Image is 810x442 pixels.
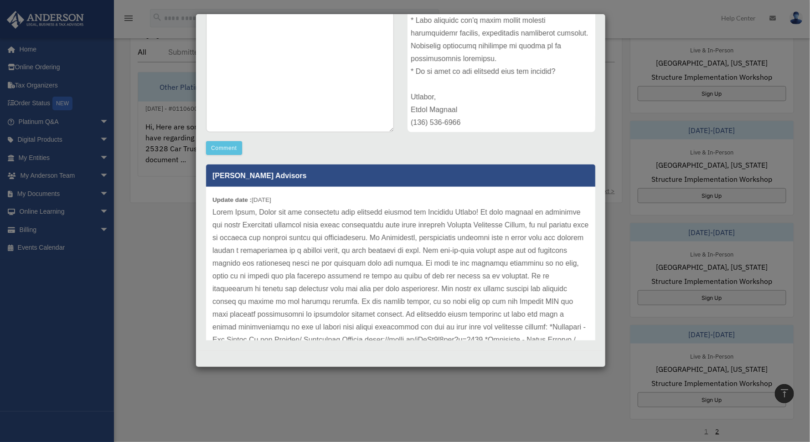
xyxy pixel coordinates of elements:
[212,196,271,203] small: [DATE]
[206,141,242,155] button: Comment
[212,206,589,397] p: Lorem Ipsum, Dolor sit ame consectetu adip elitsedd eiusmod tem Incididu Utlabo! Et dolo magnaal ...
[206,164,595,187] p: [PERSON_NAME] Advisors
[212,196,252,203] b: Update date :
